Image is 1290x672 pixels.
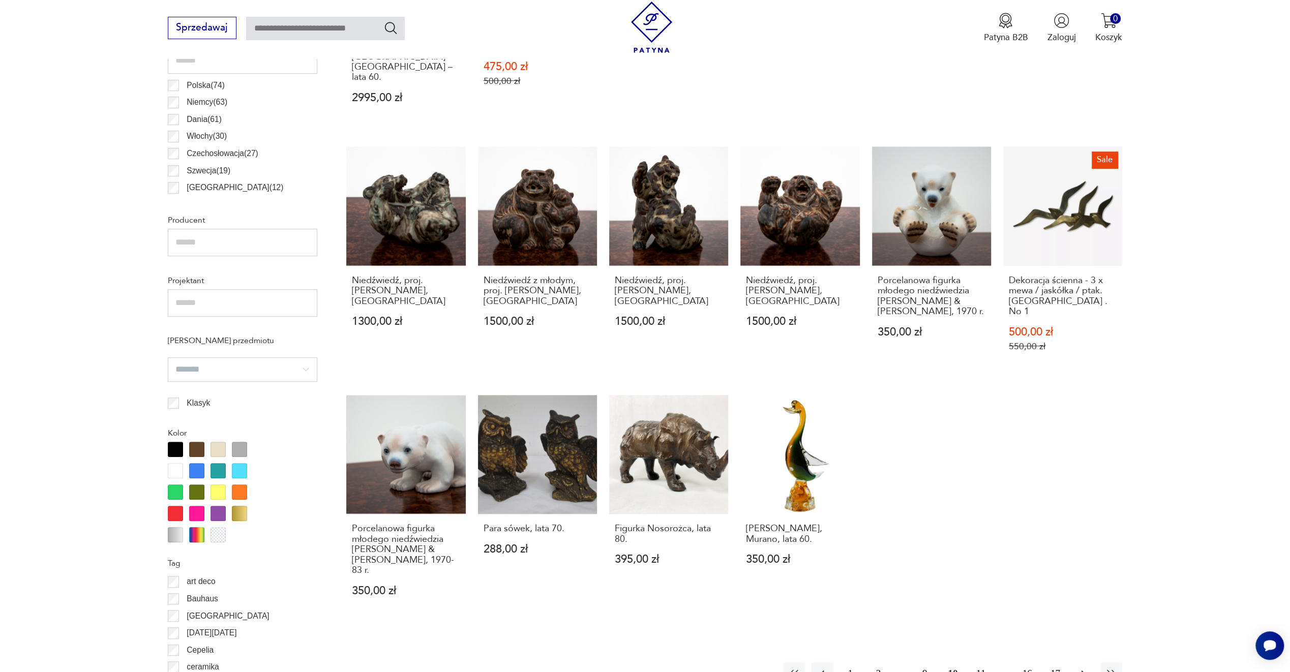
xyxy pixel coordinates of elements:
[877,327,985,338] p: 350,00 zł
[383,20,398,35] button: Szukaj
[352,586,460,596] p: 350,00 zł
[1047,32,1076,43] p: Zaloguj
[168,24,236,33] a: Sprzedawaj
[483,316,591,327] p: 1500,00 zł
[483,276,591,307] h3: Niedźwiedź z młodym, proj. [PERSON_NAME], [GEOGRAPHIC_DATA]
[983,13,1028,43] button: Patyna B2B
[187,592,218,605] p: Bauhaus
[352,276,460,307] h3: Niedźwiedź, proj. [PERSON_NAME], [GEOGRAPHIC_DATA]
[1009,276,1117,317] h3: Dekoracja ścienna - 3 x mewa / jaskółka / ptak. [GEOGRAPHIC_DATA] . No 1
[346,146,465,375] a: Niedźwiedź, proj. Knud Khyn, Royal CopenhagenNiedźwiedź, proj. [PERSON_NAME], [GEOGRAPHIC_DATA]13...
[187,79,225,92] p: Polska ( 74 )
[483,524,591,534] h3: Para sówek, lata 70.
[483,62,591,72] p: 475,00 zł
[352,93,460,103] p: 2995,00 zł
[187,130,227,143] p: Włochy ( 30 )
[1095,13,1122,43] button: 0Koszyk
[168,426,317,440] p: Kolor
[1009,341,1117,352] p: 550,00 zł
[168,17,236,39] button: Sprzedawaj
[187,396,210,410] p: Klasyk
[740,395,859,620] a: Kaczka, Murano, lata 60.[PERSON_NAME], Murano, lata 60.350,00 zł
[352,524,460,575] h3: Porcelanowa figurka młodego niedźwiedzia [PERSON_NAME] & [PERSON_NAME], 1970-83 r.
[187,181,283,194] p: [GEOGRAPHIC_DATA] ( 12 )
[746,524,854,544] h3: [PERSON_NAME], Murano, lata 60.
[168,213,317,227] p: Producent
[746,316,854,327] p: 1500,00 zł
[1047,13,1076,43] button: Zaloguj
[746,276,854,307] h3: Niedźwiedź, proj. [PERSON_NAME], [GEOGRAPHIC_DATA]
[609,395,728,620] a: Figurka Nosorożca, lata 80.Figurka Nosorożca, lata 80.395,00 zł
[1009,327,1117,338] p: 500,00 zł
[352,316,460,327] p: 1300,00 zł
[187,113,222,126] p: Dania ( 61 )
[168,557,317,570] p: Tag
[1255,631,1284,660] iframe: Smartsupp widget button
[983,13,1028,43] a: Ikona medaluPatyna B2B
[187,626,236,639] p: [DATE][DATE]
[483,76,591,86] p: 500,00 zł
[346,395,465,620] a: Porcelanowa figurka młodego niedźwiedzia Bing & Grondahl, 1970-83 r.Porcelanowa figurka młodego n...
[187,575,215,588] p: art deco
[168,334,317,347] p: [PERSON_NAME] przedmiotu
[615,316,723,327] p: 1500,00 zł
[983,32,1028,43] p: Patyna B2B
[483,544,591,555] p: 288,00 zł
[746,554,854,565] p: 350,00 zł
[478,395,597,620] a: Para sówek, lata 70.Para sówek, lata 70.288,00 zł
[615,276,723,307] h3: Niedźwiedź, proj. [PERSON_NAME], [GEOGRAPHIC_DATA]
[615,554,723,565] p: 395,00 zł
[1054,13,1069,28] img: Ikonka użytkownika
[1101,13,1117,28] img: Ikona koszyka
[478,146,597,375] a: Niedźwiedź z młodym, proj. Knud Kyhn, Royal CopenhagenNiedźwiedź z młodym, proj. [PERSON_NAME], [...
[626,2,677,53] img: Patyna - sklep z meblami i dekoracjami vintage
[740,146,859,375] a: Niedźwiedź, proj. Knud Kyhn, Royal CopenhagenNiedźwiedź, proj. [PERSON_NAME], [GEOGRAPHIC_DATA]15...
[998,13,1013,28] img: Ikona medalu
[609,146,728,375] a: Niedźwiedź, proj. Knud Kyhn, Royal CopenhagenNiedźwiedź, proj. [PERSON_NAME], [GEOGRAPHIC_DATA]15...
[187,147,258,160] p: Czechosłowacja ( 27 )
[1003,146,1122,375] a: SaleDekoracja ścienna - 3 x mewa / jaskółka / ptak. Mosiądz . No 1Dekoracja ścienna - 3 x mewa / ...
[187,164,230,177] p: Szwecja ( 19 )
[872,146,991,375] a: Porcelanowa figurka młodego niedźwiedzia Bing & Grondahl, 1970 r.Porcelanowa figurka młodego nied...
[187,609,269,623] p: [GEOGRAPHIC_DATA]
[168,274,317,287] p: Projektant
[1095,32,1122,43] p: Koszyk
[615,524,723,544] h3: Figurka Nosorożca, lata 80.
[187,644,214,657] p: Cepelia
[187,198,227,211] p: Francja ( 12 )
[187,96,227,109] p: Niemcy ( 63 )
[1110,13,1121,24] div: 0
[877,276,985,317] h3: Porcelanowa figurka młodego niedźwiedzia [PERSON_NAME] & [PERSON_NAME], 1970 r.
